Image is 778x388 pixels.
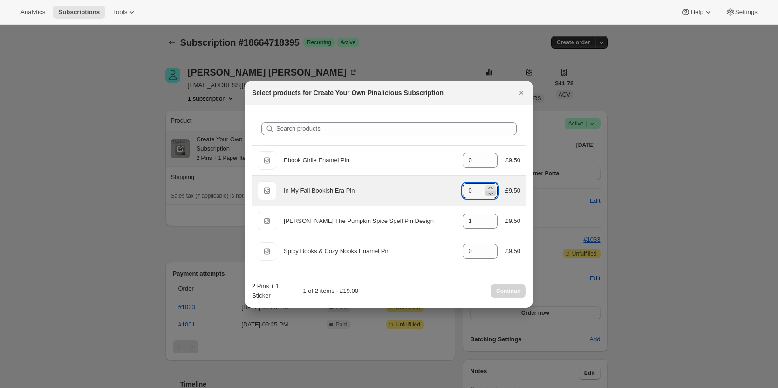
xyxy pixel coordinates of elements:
[276,122,517,135] input: Search products
[515,86,528,99] button: Close
[15,6,51,19] button: Analytics
[505,216,520,226] div: £9.50
[287,286,358,296] div: 1 of 2 items - £19.00
[505,186,520,195] div: £9.50
[735,8,758,16] span: Settings
[284,186,455,195] div: In My Fall Bookish Era Pin
[690,8,703,16] span: Help
[720,6,763,19] button: Settings
[20,8,45,16] span: Analytics
[505,247,520,256] div: £9.50
[284,216,455,226] div: [PERSON_NAME] The Pumpkin Spice Spell Pin Design
[58,8,100,16] span: Subscriptions
[53,6,105,19] button: Subscriptions
[107,6,142,19] button: Tools
[284,156,455,165] div: Ebook Girlie Enamel Pin
[505,156,520,165] div: £9.50
[252,282,284,300] div: 2 Pins + 1 Sticker
[676,6,718,19] button: Help
[113,8,127,16] span: Tools
[252,88,444,97] h2: Select products for Create Your Own Pinalicious Subscription
[284,247,455,256] div: Spicy Books & Cozy Nooks Enamel Pin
